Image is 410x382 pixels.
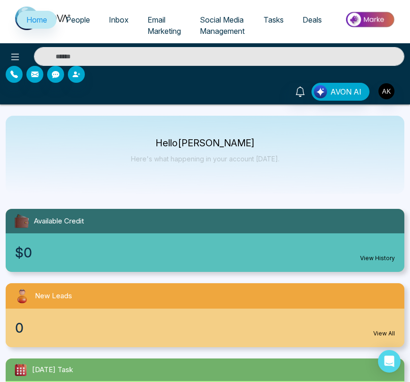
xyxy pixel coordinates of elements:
[378,83,394,99] img: User Avatar
[190,11,254,40] a: Social Media Management
[138,11,190,40] a: Email Marketing
[15,318,24,338] span: 0
[263,15,284,24] span: Tasks
[336,9,404,30] img: Market-place.gif
[360,254,395,263] a: View History
[200,15,245,36] span: Social Media Management
[26,15,47,24] span: Home
[303,15,322,24] span: Deals
[17,11,57,29] a: Home
[131,139,279,147] p: Hello [PERSON_NAME]
[330,86,361,97] span: AVON AI
[254,11,293,29] a: Tasks
[66,15,90,24] span: People
[15,7,72,30] img: Nova CRM Logo
[15,243,32,263] span: $0
[99,11,138,29] a: Inbox
[378,350,401,373] div: Open Intercom Messenger
[373,329,395,338] a: View All
[131,155,279,163] p: Here's what happening in your account [DATE].
[312,83,369,101] button: AVON AI
[109,15,129,24] span: Inbox
[13,362,28,377] img: todayTask.svg
[32,365,73,375] span: [DATE] Task
[148,15,181,36] span: Email Marketing
[314,85,327,98] img: Lead Flow
[57,11,99,29] a: People
[35,291,72,302] span: New Leads
[13,287,31,305] img: newLeads.svg
[34,216,84,227] span: Available Credit
[293,11,331,29] a: Deals
[13,213,30,230] img: availableCredit.svg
